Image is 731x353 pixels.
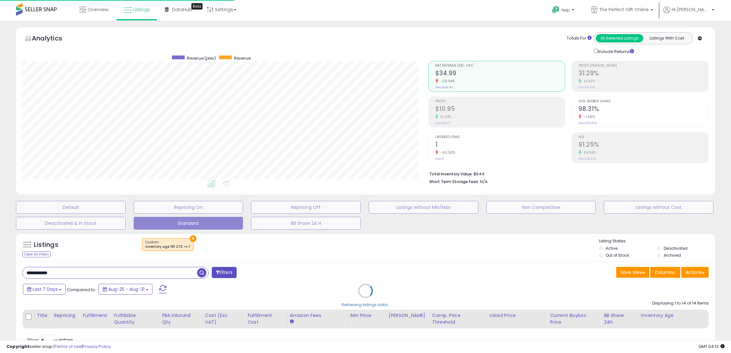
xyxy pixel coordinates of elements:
[6,344,111,350] div: seller snap | |
[486,201,596,214] button: Non Competitive
[438,79,455,84] small: -29.94%
[435,85,453,89] small: Prev: $49.94
[438,114,451,119] small: 13.24%
[429,179,479,184] b: Short Term Storage Fees:
[579,157,596,161] small: Prev: 49.34%
[581,79,595,84] small: 61.62%
[579,136,708,139] span: ROI
[191,3,203,10] div: Tooltip anchor
[6,343,30,349] strong: Copyright
[596,34,643,42] button: All Selected Listings
[438,150,455,155] small: -50.00%
[16,201,126,214] button: Default
[251,201,361,214] button: Repricing Off
[579,141,708,150] h2: 91.25%
[133,6,150,13] span: Listings
[234,55,251,61] span: Revenue
[435,121,450,125] small: Prev: $9.67
[435,157,444,161] small: Prev: 2
[16,217,126,230] button: Deactivated & In Stock
[480,179,488,185] span: N/A
[581,150,596,155] small: 84.94%
[32,34,75,44] h5: Analytics
[579,70,708,78] h2: 31.29%
[579,64,708,68] span: Profit [PERSON_NAME]
[342,302,389,308] div: Retrieving listings data..
[581,114,595,119] small: -1.69%
[134,201,243,214] button: Repricing On
[435,136,565,139] span: Ordered Items
[435,105,565,114] h2: $10.95
[435,141,565,150] h2: 1
[579,121,597,125] small: Prev: 100.00%
[672,6,710,13] span: Hi [PERSON_NAME]
[552,6,560,14] i: Get Help
[579,100,708,103] span: Avg. Buybox Share
[251,217,361,230] button: BB Share 24 H
[134,217,243,230] button: Standard
[429,170,704,177] li: $644
[643,34,690,42] button: Listings With Cost
[589,48,642,55] div: Include Returns
[567,35,592,41] div: Totals For
[561,7,570,13] span: Help
[429,171,473,177] b: Total Inventory Value:
[547,1,581,21] a: Help
[579,85,595,89] small: Prev: 19.36%
[369,201,478,214] button: Listings without Min/Max
[599,6,649,13] span: The Perfect Gift Online
[172,6,192,13] span: DataHub
[435,70,565,78] h2: $34.99
[604,201,713,214] button: Listings without Cost
[663,6,714,21] a: Hi [PERSON_NAME]
[88,6,108,13] span: Overview
[579,105,708,114] h2: 98.31%
[187,55,216,61] span: Revenue (prev)
[435,64,565,68] span: Net Revenue (Exc. VAT)
[435,100,565,103] span: Profit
